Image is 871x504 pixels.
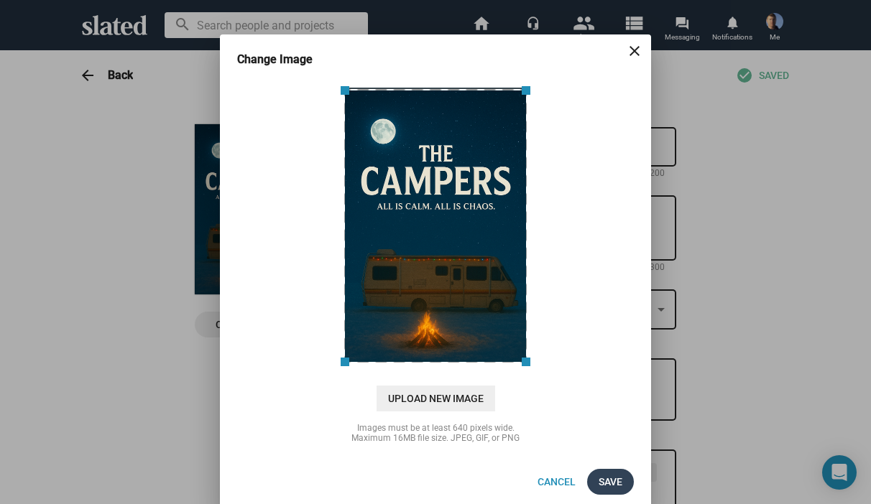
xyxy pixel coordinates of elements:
button: Save [587,469,634,495]
button: Cancel [526,469,587,495]
span: Cancel [538,469,576,495]
span: Upload New Image [377,386,495,411]
span: Save [599,469,622,495]
h3: Change Image [237,52,333,67]
mat-icon: close [626,42,643,60]
div: Images must be at least 640 pixels wide. Maximum 16MB file size. JPEG, GIF, or PNG [292,423,579,443]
